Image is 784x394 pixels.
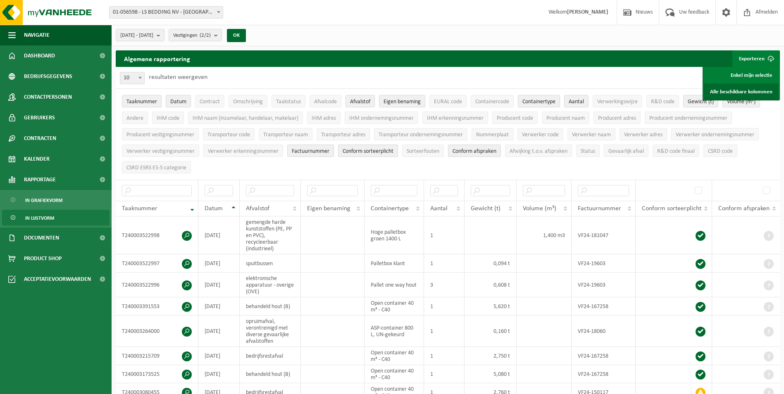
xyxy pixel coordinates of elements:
button: Volume (m³)Volume (m³): Activate to sort [722,95,760,107]
span: Verwerker code [522,132,559,138]
span: Taakstatus [276,99,301,105]
button: Transporteur codeTransporteur code: Activate to sort [203,128,255,140]
button: Exporteren [732,50,779,67]
span: Taaknummer [126,99,157,105]
td: spuitbussen [240,254,301,273]
span: Aantal [430,205,448,212]
span: Product Shop [24,248,62,269]
span: Verwerkingswijze [597,99,638,105]
button: DatumDatum: Activate to sort [166,95,191,107]
button: R&D code finaalR&amp;D code finaal: Activate to sort [653,145,699,157]
span: Transporteur code [207,132,250,138]
button: Gewicht (t)Gewicht (t): Activate to sort [683,95,718,107]
button: Producent naamProducent naam: Activate to sort [542,112,589,124]
td: VF24-19603 [572,273,636,297]
span: EURAL code [434,99,462,105]
button: ContainercodeContainercode: Activate to sort [471,95,514,107]
td: Palletbox klant [365,254,424,273]
span: Aantal [569,99,584,105]
span: Sorteerfouten [407,148,439,154]
span: Volume (m³) [523,205,556,212]
span: Verwerker adres [624,132,662,138]
td: T240003522996 [116,273,198,297]
span: Conform afspraken [453,148,496,154]
button: Producent vestigingsnummerProducent vestigingsnummer: Activate to sort [122,128,199,140]
td: T240003522997 [116,254,198,273]
td: 1,400 m3 [517,216,572,254]
span: Producent code [497,115,533,121]
button: StatusStatus: Activate to sort [576,145,600,157]
button: Transporteur adresTransporteur adres: Activate to sort [317,128,370,140]
button: R&D codeR&amp;D code: Activate to sort [646,95,679,107]
span: CSRD ESRS E5-5 categorie [126,165,186,171]
span: Omschrijving [233,99,263,105]
span: Verwerker vestigingsnummer [126,148,195,154]
span: Conform afspraken [718,205,770,212]
span: Conform sorteerplicht [642,205,701,212]
span: In lijstvorm [25,210,54,226]
span: Factuurnummer [578,205,621,212]
span: Datum [170,99,186,105]
td: gemengde harde kunststoffen (PE, PP en PVC), recycleerbaar (industrieel) [240,216,301,254]
span: IHM naam (inzamelaar, handelaar, makelaar) [193,115,298,121]
button: Verwerker erkenningsnummerVerwerker erkenningsnummer: Activate to sort [203,145,283,157]
span: Producent naam [546,115,585,121]
h2: Algemene rapportering [116,50,198,67]
button: Afwijking t.o.v. afsprakenAfwijking t.o.v. afspraken: Activate to sort [505,145,572,157]
a: Alle beschikbare kolommen [704,83,779,100]
button: IHM codeIHM code: Activate to sort [152,112,184,124]
td: 3 [424,273,465,297]
a: In grafiekvorm [2,192,110,208]
span: Transporteur ondernemingsnummer [379,132,463,138]
button: Producent ondernemingsnummerProducent ondernemingsnummer: Activate to sort [645,112,732,124]
span: 01-056598 - LS BEDDING NV - MALDEGEM [110,7,223,18]
span: Nummerplaat [476,132,509,138]
span: IHM erkenningsnummer [427,115,484,121]
td: bedrijfsrestafval [240,347,301,365]
td: 1 [424,297,465,316]
td: 5,080 t [465,365,516,383]
td: VF24-19603 [572,254,636,273]
span: Afvalstof [246,205,269,212]
span: Taaknummer [122,205,157,212]
label: resultaten weergeven [149,74,207,81]
button: SorteerfoutenSorteerfouten: Activate to sort [402,145,444,157]
span: Gewicht (t) [688,99,714,105]
td: Open container 40 m³ - C40 [365,347,424,365]
button: TaaknummerTaaknummer: Activate to remove sorting [122,95,162,107]
button: Verwerker codeVerwerker code: Activate to sort [517,128,563,140]
button: IHM ondernemingsnummerIHM ondernemingsnummer: Activate to sort [345,112,418,124]
span: Acceptatievoorwaarden [24,269,91,290]
button: OK [227,29,246,42]
td: opruimafval, verontreinigd met diverse gevaarlijke afvalstoffen [240,316,301,347]
span: [DATE] - [DATE] [120,29,153,42]
span: Verwerker erkenningsnummer [208,148,279,154]
span: Factuurnummer [292,148,329,154]
td: 0,160 t [465,316,516,347]
td: behandeld hout (B) [240,365,301,383]
button: AantalAantal: Activate to sort [564,95,589,107]
td: 1 [424,216,465,254]
button: ContractContract: Activate to sort [195,95,224,107]
button: Verwerker naamVerwerker naam: Activate to sort [567,128,615,140]
strong: [PERSON_NAME] [567,9,608,15]
span: Afvalstof [350,99,370,105]
td: 5,620 t [465,297,516,316]
td: [DATE] [198,216,240,254]
td: Pallet one way hout [365,273,424,297]
td: T240003391553 [116,297,198,316]
a: In lijstvorm [2,210,110,225]
td: 1 [424,316,465,347]
span: Gevaarlijk afval [608,148,644,154]
button: AfvalstofAfvalstof: Activate to sort [346,95,375,107]
span: Andere [126,115,143,121]
td: T240003522998 [116,216,198,254]
span: Status [581,148,595,154]
span: Verwerker ondernemingsnummer [676,132,754,138]
span: Documenten [24,228,59,248]
span: Afvalcode [314,99,337,105]
td: Hoge palletbox groen 1400 L [365,216,424,254]
span: IHM code [157,115,179,121]
button: Conform afspraken : Activate to sort [448,145,501,157]
count: (2/2) [200,33,211,38]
